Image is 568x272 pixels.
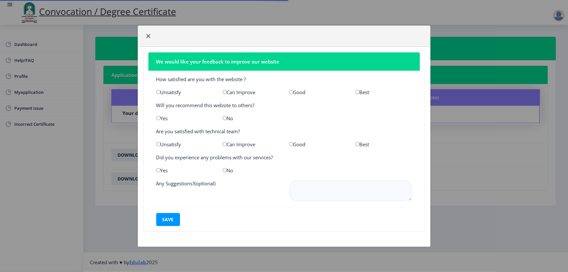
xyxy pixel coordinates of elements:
div: Unsatisfy [151,89,218,95]
div: Can Improve [218,89,284,95]
div: Yes [151,115,218,122]
div: Can Improve [218,141,284,148]
div: Are you satisfied with technical team? [151,128,417,135]
div: No [218,167,284,174]
button: save [156,213,180,226]
div: Best [351,141,417,148]
div: Good [284,141,351,148]
nb-card-header: We would like your feedback to improve our website [148,52,420,71]
div: Did you experience any problems with our services? [151,154,417,161]
div: Will you recommend this website to others? [151,102,417,108]
div: Good [284,89,351,95]
div: Unsatisfy [151,141,218,148]
div: Any Suggestions?(optional) [151,180,284,202]
div: How satisfied are you with the website ? [151,76,417,82]
div: Best [351,89,417,95]
div: Yes [151,167,218,174]
div: No [218,115,284,122]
